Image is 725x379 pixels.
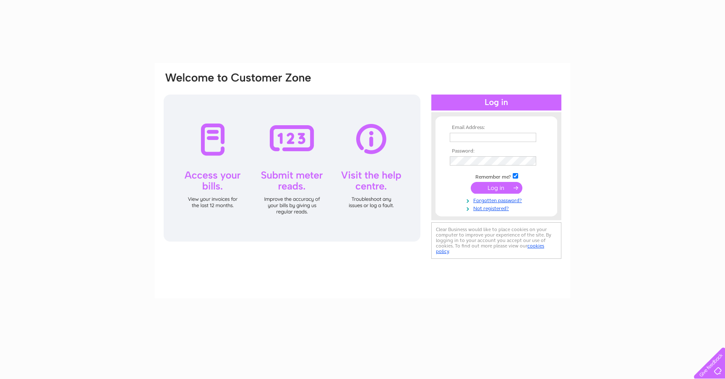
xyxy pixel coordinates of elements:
th: Email Address: [448,125,545,131]
a: cookies policy [436,243,544,254]
th: Password: [448,148,545,154]
a: Not registered? [450,204,545,212]
td: Remember me? [448,172,545,180]
div: Clear Business would like to place cookies on your computer to improve your experience of the sit... [431,222,561,259]
input: Submit [471,182,522,194]
a: Forgotten password? [450,196,545,204]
